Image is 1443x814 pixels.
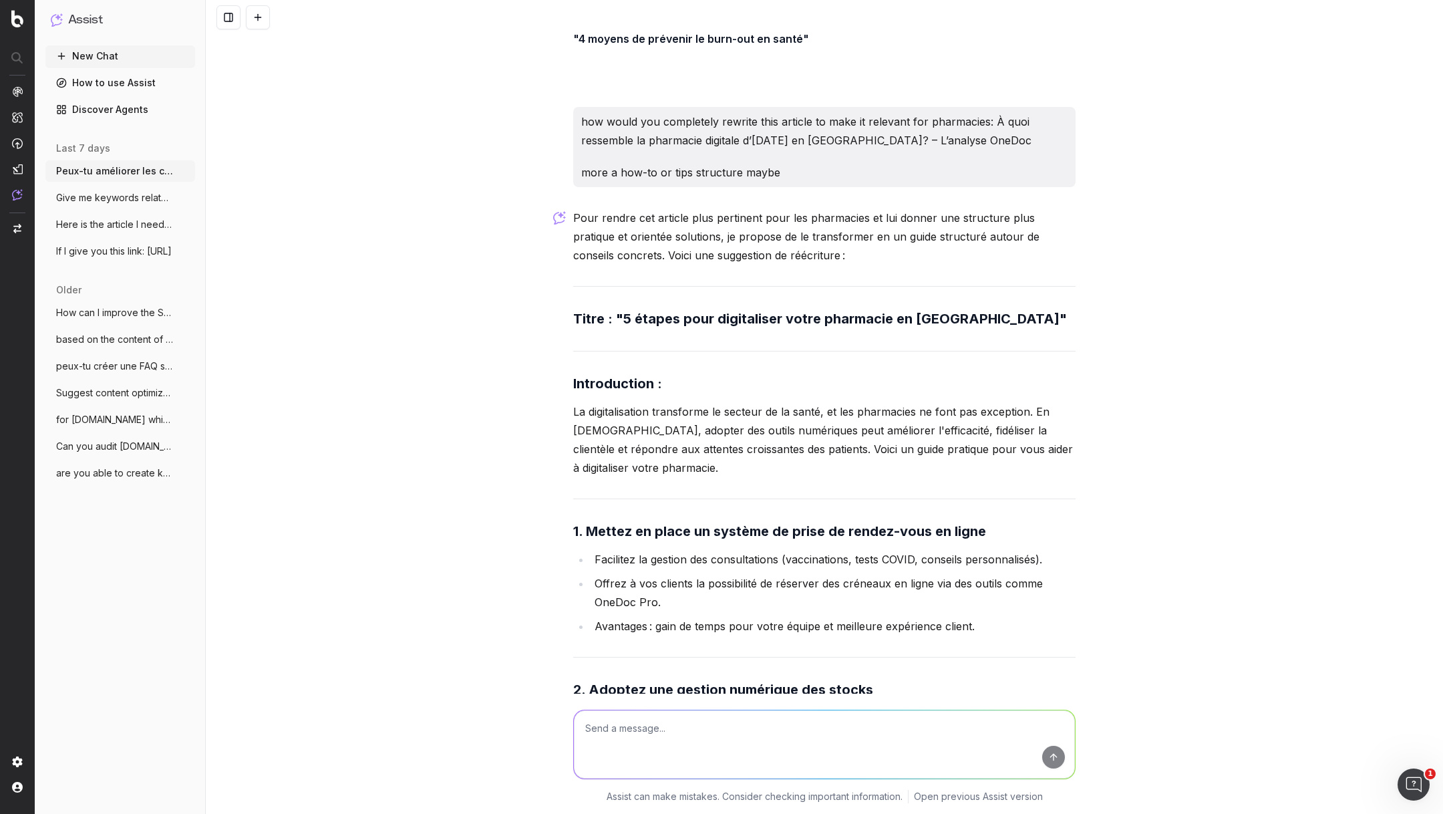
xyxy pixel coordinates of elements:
[12,112,23,123] img: Intelligence
[56,142,110,155] span: last 7 days
[12,189,23,200] img: Assist
[12,86,23,97] img: Analytics
[56,283,82,297] span: older
[51,11,190,29] button: Assist
[12,164,23,174] img: Studio
[45,160,195,182] button: Peux-tu améliorer les contenus que je va
[56,466,174,480] span: are you able to create keywords group fo
[914,790,1043,803] a: Open previous Assist version
[12,782,23,793] img: My account
[56,413,174,426] span: for [DOMAIN_NAME] which is our B2B
[56,191,174,205] span: Give me keywords related to moving a med
[573,523,986,539] strong: 1. Mettez en place un système de prise de rendez-vous en ligne
[12,138,23,149] img: Activation
[45,214,195,235] button: Here is the article I need you to optimi
[56,306,174,319] span: How can I improve the SEO of this page?
[45,409,195,430] button: for [DOMAIN_NAME] which is our B2B
[573,682,873,698] strong: 2. Adoptez une gestion numérique des stocks
[45,72,195,94] a: How to use Assist
[1425,769,1436,779] span: 1
[573,311,1067,327] strong: Titre : "5 étapes pour digitaliser votre pharmacie en [GEOGRAPHIC_DATA]"
[573,32,809,45] strong: "4 moyens de prévenir le burn-out en santé"
[45,436,195,457] button: Can you audit [DOMAIN_NAME] in terms of
[68,11,103,29] h1: Assist
[45,382,195,404] button: Suggest content optimization and keyword
[45,462,195,484] button: are you able to create keywords group fo
[1398,769,1430,801] iframe: Intercom live chat
[591,617,1076,636] li: Avantages : gain de temps pour votre équipe et meilleure expérience client.
[581,163,1068,182] p: more a how-to or tips structure maybe
[591,550,1076,569] li: Facilitez la gestion des consultations (vaccinations, tests COVID, conseils personnalisés).
[45,45,195,67] button: New Chat
[573,402,1076,477] p: La digitalisation transforme le secteur de la santé, et les pharmacies ne font pas exception. En ...
[573,209,1076,265] p: Pour rendre cet article plus pertinent pour les pharmacies et lui donner une structure plus prati...
[56,386,174,400] span: Suggest content optimization and keyword
[51,13,63,26] img: Assist
[573,376,662,392] strong: Introduction :
[45,99,195,120] a: Discover Agents
[12,757,23,767] img: Setting
[607,790,903,803] p: Assist can make mistakes. Consider checking important information.
[45,356,195,377] button: peux-tu créer une FAQ sur Gestion des re
[56,245,172,258] span: If I give you this link: [URL]
[581,112,1068,150] p: how would you completely rewrite this article to make it relevant for pharmacies: À quoi ressembl...
[56,333,174,346] span: based on the content of this page showca
[45,241,195,262] button: If I give you this link: [URL]
[591,574,1076,612] li: Offrez à vos clients la possibilité de réserver des créneaux en ligne via des outils comme OneDoc...
[553,211,566,225] img: Botify assist logo
[45,187,195,209] button: Give me keywords related to moving a med
[45,302,195,323] button: How can I improve the SEO of this page?
[56,440,174,453] span: Can you audit [DOMAIN_NAME] in terms of
[13,224,21,233] img: Switch project
[56,218,174,231] span: Here is the article I need you to optimi
[11,10,23,27] img: Botify logo
[56,164,174,178] span: Peux-tu améliorer les contenus que je va
[45,329,195,350] button: based on the content of this page showca
[56,360,174,373] span: peux-tu créer une FAQ sur Gestion des re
